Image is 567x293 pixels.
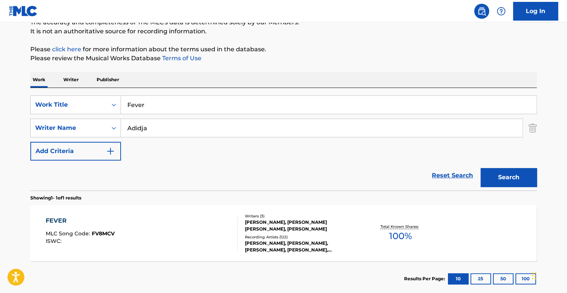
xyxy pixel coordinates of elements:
img: help [497,7,506,16]
p: Writer [61,72,81,88]
a: Log In [513,2,558,21]
p: Work [30,72,48,88]
span: 100 % [389,229,412,243]
a: click here [52,46,81,53]
div: FEVER [46,216,115,225]
div: Work Title [35,100,103,109]
img: 9d2ae6d4665cec9f34b9.svg [106,147,115,156]
span: ISWC : [46,238,63,244]
p: Please review the Musical Works Database [30,54,537,63]
button: Add Criteria [30,142,121,161]
a: Reset Search [428,167,477,184]
p: Please for more information about the terms used in the database. [30,45,537,54]
p: Showing 1 - 1 of 1 results [30,195,81,201]
form: Search Form [30,95,537,190]
span: MLC Song Code : [46,230,92,237]
p: The accuracy and completeness of The MLC's data is determined solely by our Members. [30,18,537,27]
button: 25 [470,273,491,284]
img: Delete Criterion [528,119,537,137]
p: Results Per Page: [404,275,447,282]
p: Total Known Shares: [380,224,420,229]
div: [PERSON_NAME], [PERSON_NAME] [PERSON_NAME], [PERSON_NAME] [245,219,358,232]
div: Drag [532,265,536,287]
div: Recording Artists ( 122 ) [245,234,358,240]
p: It is not an authoritative source for recording information. [30,27,537,36]
div: Writer Name [35,123,103,132]
iframe: Chat Widget [530,257,567,293]
div: Help [494,4,509,19]
button: 10 [448,273,469,284]
button: Search [480,168,537,187]
span: FV8MCV [92,230,115,237]
div: Writers ( 3 ) [245,213,358,219]
img: MLC Logo [9,6,38,16]
div: [PERSON_NAME], [PERSON_NAME], [PERSON_NAME], [PERSON_NAME], [PERSON_NAME] [245,240,358,253]
button: 100 [515,273,536,284]
a: Terms of Use [161,55,201,62]
p: Publisher [94,72,121,88]
button: 50 [493,273,513,284]
img: search [477,7,486,16]
a: FEVERMLC Song Code:FV8MCVISWC:Writers (3)[PERSON_NAME], [PERSON_NAME] [PERSON_NAME], [PERSON_NAME... [30,205,537,261]
a: Public Search [474,4,489,19]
